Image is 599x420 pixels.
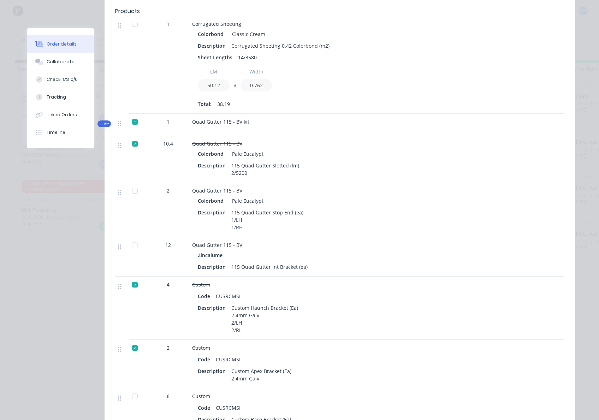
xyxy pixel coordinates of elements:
[167,281,170,288] span: 4
[241,79,272,91] input: Value
[47,59,75,65] div: Collaborate
[229,41,332,51] div: Corrugated Sheeting 0.42 Colorbond (m2)
[198,100,212,108] span: Total:
[167,344,170,351] span: 2
[27,71,94,88] button: Checklists 0/0
[229,196,263,206] div: Pale Eucalypt
[47,112,77,118] div: Linked Orders
[167,20,170,28] span: 1
[27,35,94,53] button: Order details
[198,41,229,51] div: Description
[229,160,302,178] div: 115 Quad Gutter Slotted (lm) 2/5200
[192,344,210,351] span: Custom
[235,52,260,63] div: 14/3580
[198,160,229,171] div: Description
[198,403,213,413] div: Code
[165,241,171,249] span: 12
[198,207,229,218] div: Description
[27,53,94,71] button: Collaborate
[198,149,226,159] div: Colorbond
[192,20,241,27] span: Corrugated Sheeting
[192,393,210,400] span: Custom
[198,354,213,365] div: Code
[167,118,170,125] span: 1
[198,291,213,301] div: Code
[213,291,243,301] div: CUSRCMSI
[163,140,173,147] span: 10.4
[47,76,78,83] div: Checklists 0/0
[241,65,272,78] input: Label
[229,303,301,335] div: Custom Haunch Bracket (Ea) 2.4mm Galv 2/LH 2/RH
[192,281,210,288] span: Custom
[100,121,109,126] span: Kit
[217,100,230,108] span: 38.19
[229,149,263,159] div: Pale Eucalypt
[198,79,230,91] input: Value
[167,187,170,194] span: 2
[229,262,310,272] div: 115 Quad Gutter Int Bracket (ea)
[192,140,242,147] span: Quad Gutter 115 - BV
[198,303,229,313] div: Description
[229,366,294,384] div: Custom Apex Bracket (Ea) 2.4mm Galv
[167,392,170,400] span: 6
[47,129,65,136] div: Timeline
[192,118,249,125] span: Quad Gutter 115 - BV kit
[198,29,226,39] div: Colorbond
[198,262,229,272] div: Description
[229,29,265,39] div: Classic Cream
[115,7,140,16] div: Products
[27,124,94,141] button: Timeline
[198,196,226,206] div: Colorbond
[213,354,243,365] div: CUSRCMSI
[47,41,77,47] div: Order details
[192,242,242,248] span: Quad Gutter 115 - BV
[97,120,111,127] div: Kit
[213,403,243,413] div: CUSRCMSI
[198,65,230,78] input: Label
[198,366,229,376] div: Description
[47,94,66,100] div: Tracking
[27,88,94,106] button: Tracking
[198,250,225,260] div: Zincalume
[192,187,242,194] span: Quad Gutter 115 - BV
[198,52,235,63] div: Sheet Lengths
[229,207,306,232] div: 115 Quad Gutter Stop End (ea) 1/LH 1/RH
[27,106,94,124] button: Linked Orders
